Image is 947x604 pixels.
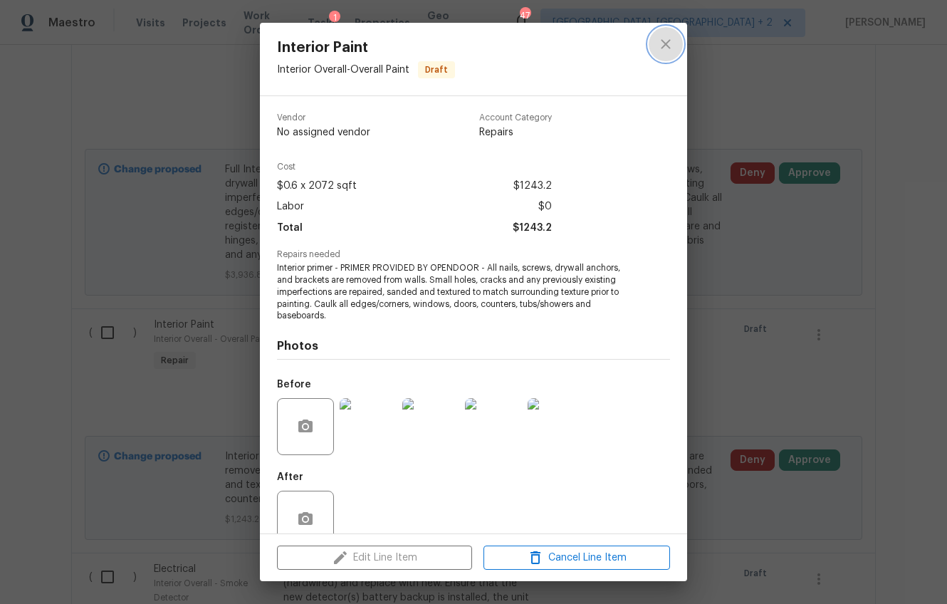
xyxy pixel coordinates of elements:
[649,27,683,61] button: close
[277,262,631,322] span: Interior primer - PRIMER PROVIDED BY OPENDOOR - All nails, screws, drywall anchors, and brackets ...
[277,472,303,482] h5: After
[277,197,304,217] span: Labor
[277,218,303,239] span: Total
[513,218,552,239] span: $1243.2
[277,176,357,197] span: $0.6 x 2072 sqft
[277,125,370,140] span: No assigned vendor
[419,63,454,77] span: Draft
[277,380,311,390] h5: Before
[513,176,552,197] span: $1243.2
[538,197,552,217] span: $0
[277,40,455,56] span: Interior Paint
[277,250,670,259] span: Repairs needed
[483,546,670,571] button: Cancel Line Item
[479,125,552,140] span: Repairs
[277,339,670,353] h4: Photos
[277,65,409,75] span: Interior Overall - Overall Paint
[277,162,552,172] span: Cost
[277,113,370,123] span: Vendor
[488,549,666,567] span: Cancel Line Item
[479,113,552,123] span: Account Category
[329,11,340,25] div: 1
[520,9,530,23] div: 47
